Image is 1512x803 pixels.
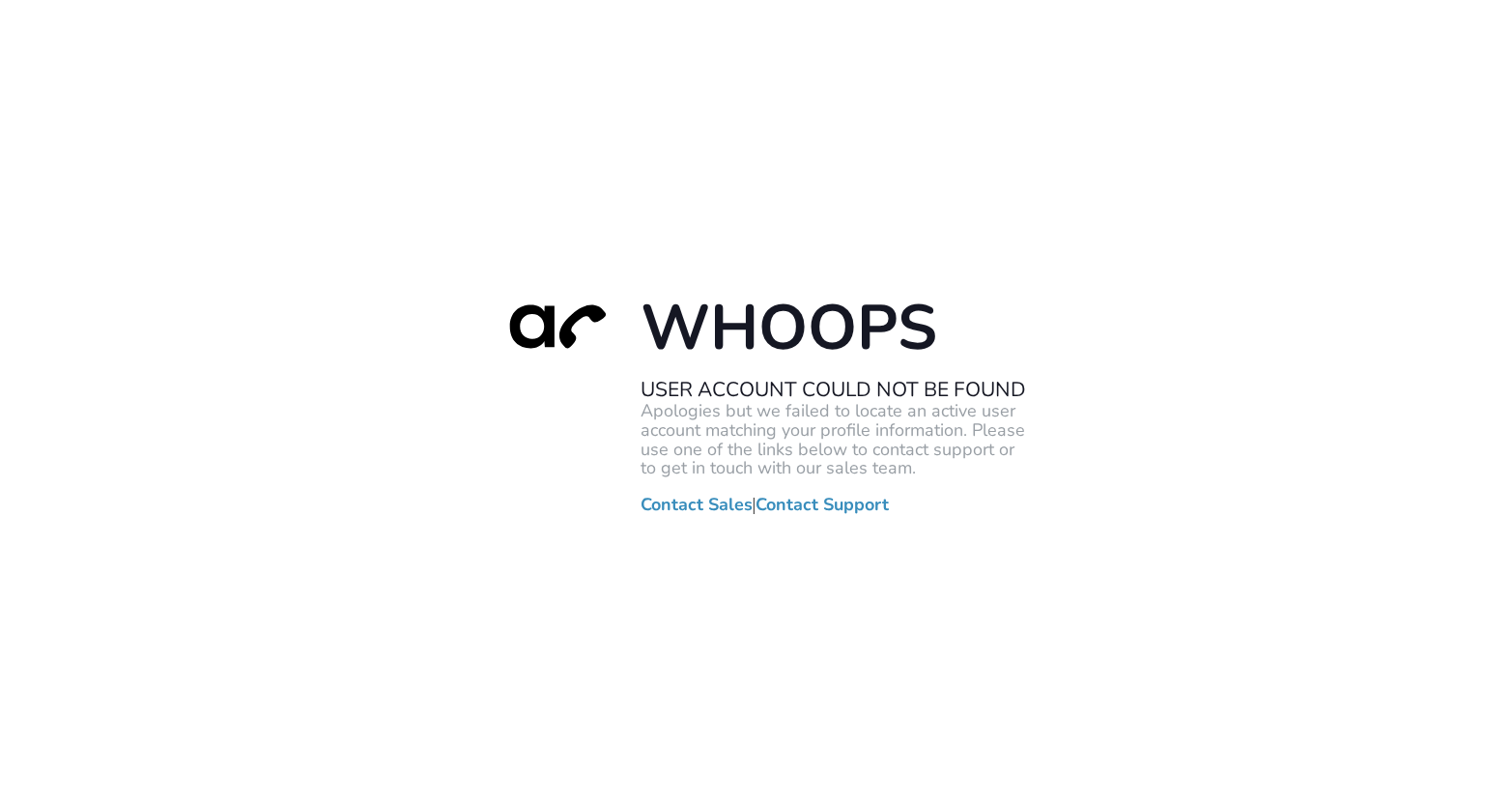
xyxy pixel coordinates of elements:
a: Contact Sales [641,496,753,515]
h2: User Account Could Not Be Found [641,377,1027,402]
a: Contact Support [756,496,889,515]
h1: Whoops [641,288,1027,366]
div: | [486,288,1027,514]
p: Apologies but we failed to locate an active user account matching your profile information. Pleas... [641,402,1027,478]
